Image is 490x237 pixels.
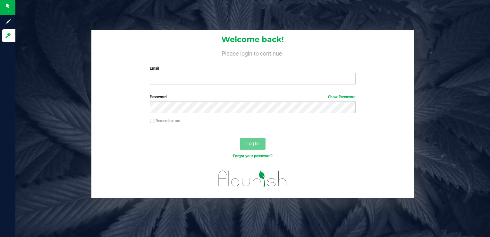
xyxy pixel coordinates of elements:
span: Log In [246,141,259,146]
img: flourish_logo.svg [212,166,293,192]
span: Password [150,95,167,99]
label: Remember me [150,118,180,124]
inline-svg: Sign up [5,19,11,25]
inline-svg: Log in [5,32,11,39]
a: Forgot your password? [233,154,273,158]
input: Remember me [150,119,154,123]
button: Log In [240,138,266,150]
label: Email [150,66,355,71]
h1: Welcome back! [91,35,414,44]
h4: Please login to continue. [91,49,414,57]
a: Show Password [328,95,356,99]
